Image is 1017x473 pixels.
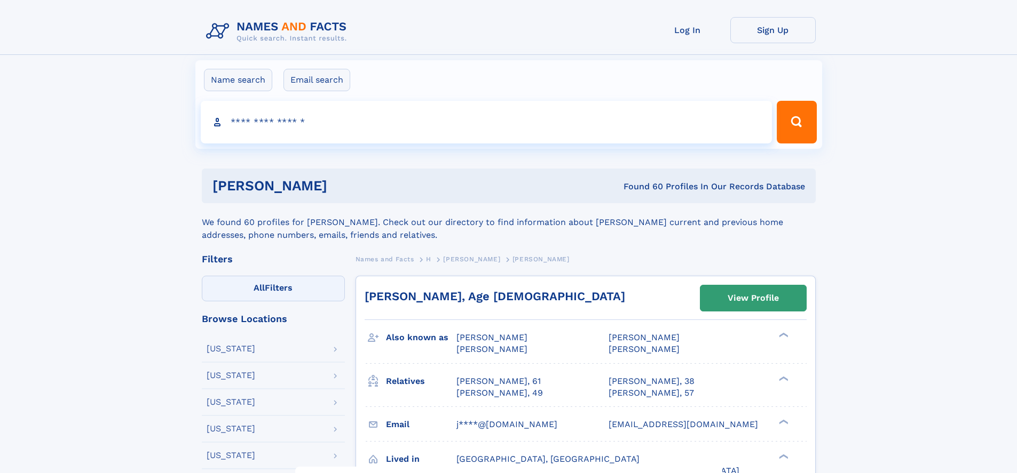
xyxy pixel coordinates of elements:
h1: [PERSON_NAME] [212,179,476,193]
input: search input [201,101,772,143]
a: Log In [645,17,730,43]
a: View Profile [700,285,806,311]
a: [PERSON_NAME], 49 [456,387,543,399]
div: [US_STATE] [207,371,255,380]
span: [PERSON_NAME] [513,255,570,263]
span: [PERSON_NAME] [609,344,680,354]
div: View Profile [728,286,779,310]
a: Names and Facts [356,252,414,266]
span: [GEOGRAPHIC_DATA], [GEOGRAPHIC_DATA] [456,454,640,464]
a: [PERSON_NAME], 61 [456,375,541,387]
a: Sign Up [730,17,816,43]
span: H [426,255,431,263]
div: Browse Locations [202,314,345,324]
label: Email search [283,69,350,91]
div: ❯ [776,332,789,339]
h3: Relatives [386,372,456,390]
div: Filters [202,254,345,264]
span: [PERSON_NAME] [456,344,527,354]
span: [PERSON_NAME] [456,332,527,342]
span: [PERSON_NAME] [443,255,500,263]
div: ❯ [776,375,789,382]
label: Name search [204,69,272,91]
h3: Also known as [386,328,456,347]
h3: Lived in [386,450,456,468]
div: Found 60 Profiles In Our Records Database [475,181,805,193]
div: We found 60 profiles for [PERSON_NAME]. Check out our directory to find information about [PERSON... [202,203,816,242]
span: [EMAIL_ADDRESS][DOMAIN_NAME] [609,419,758,429]
span: All [254,283,265,293]
div: [US_STATE] [207,451,255,460]
a: [PERSON_NAME], 57 [609,387,694,399]
a: H [426,252,431,266]
div: [US_STATE] [207,398,255,406]
button: Search Button [777,101,816,143]
label: Filters [202,276,345,301]
a: [PERSON_NAME], 38 [609,375,695,387]
a: [PERSON_NAME] [443,252,500,266]
img: Logo Names and Facts [202,17,356,46]
a: [PERSON_NAME], Age [DEMOGRAPHIC_DATA] [365,290,625,303]
div: [US_STATE] [207,344,255,353]
div: [US_STATE] [207,424,255,433]
div: ❯ [776,418,789,425]
h3: Email [386,415,456,434]
div: ❯ [776,453,789,460]
span: [PERSON_NAME] [609,332,680,342]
